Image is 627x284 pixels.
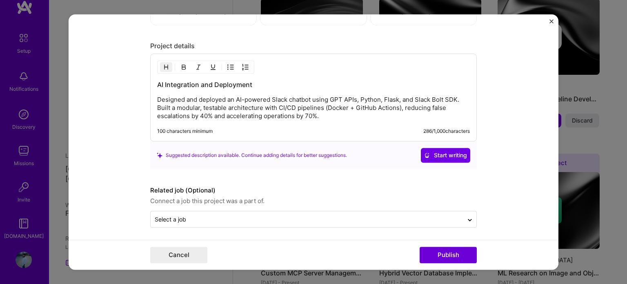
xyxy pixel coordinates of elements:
[157,96,470,120] p: Designed and deployed an AI-powered Slack chatbot using GPT APIs, Python, Flask, and Slack Bolt S...
[150,42,477,50] div: Project details
[549,19,554,28] button: Close
[150,186,477,195] label: Related job (Optional)
[180,64,187,70] img: Bold
[424,152,430,158] i: icon CrystalBallWhite
[195,64,202,70] img: Italic
[423,128,470,134] div: 286 / 1,000 characters
[421,148,470,163] button: Start writing
[210,64,216,70] img: Underline
[157,128,213,134] div: 100 characters minimum
[163,64,169,70] img: Heading
[150,196,477,206] span: Connect a job this project was a part of.
[242,64,249,70] img: OL
[157,152,162,158] i: icon SuggestedTeams
[150,247,207,263] button: Cancel
[157,80,470,89] h3: AI Integration and Deployment
[155,215,186,224] div: Select a job
[157,151,347,160] div: Suggested description available. Continue adding details for better suggestions.
[424,151,467,159] span: Start writing
[420,247,477,263] button: Publish
[227,64,234,70] img: UL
